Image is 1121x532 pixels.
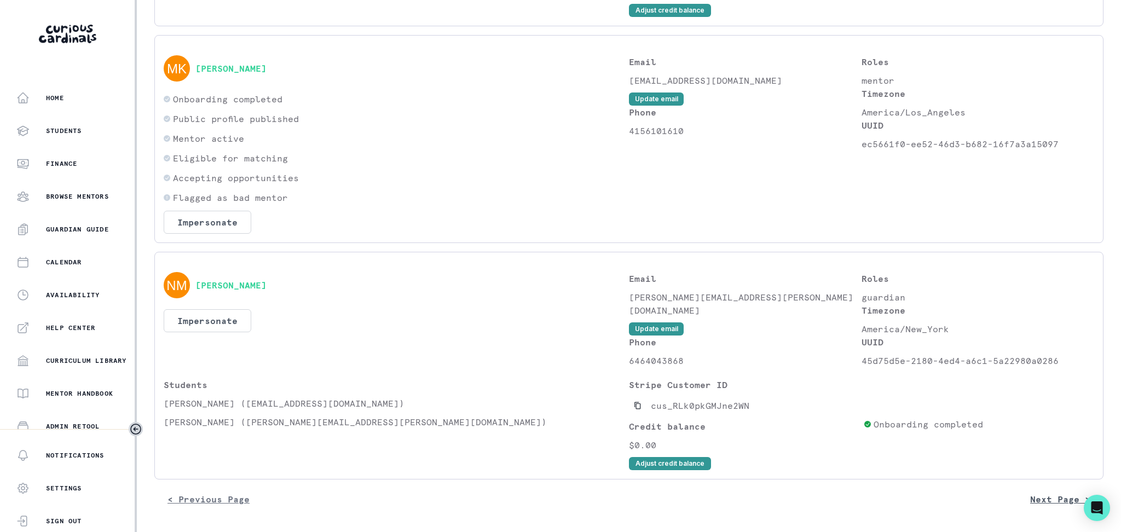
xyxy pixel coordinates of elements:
p: Help Center [46,323,95,332]
p: Roles [862,55,1094,68]
p: Browse Mentors [46,192,109,201]
button: Impersonate [164,309,251,332]
p: Admin Retool [46,422,100,431]
p: Timezone [862,304,1094,317]
p: Onboarding completed [874,418,983,431]
p: Students [164,378,629,391]
p: $0.00 [629,438,859,452]
button: < Previous Page [154,488,263,510]
p: America/Los_Angeles [862,106,1094,119]
p: [PERSON_NAME] ([PERSON_NAME][EMAIL_ADDRESS][PERSON_NAME][DOMAIN_NAME]) [164,415,629,429]
p: guardian [862,291,1094,304]
p: Eligible for matching [173,152,288,165]
img: svg [164,272,190,298]
p: Public profile published [173,112,299,125]
button: Toggle sidebar [129,422,143,436]
p: UUID [862,119,1094,132]
p: [EMAIL_ADDRESS][DOMAIN_NAME] [629,74,862,87]
p: Accepting opportunities [173,171,299,184]
img: svg [164,55,190,82]
p: Sign Out [46,517,82,525]
p: Phone [629,336,862,349]
button: Impersonate [164,211,251,234]
p: Phone [629,106,862,119]
button: [PERSON_NAME] [195,63,267,74]
p: 45d75d5e-2180-4ed4-a6c1-5a22980a0286 [862,354,1094,367]
p: Notifications [46,451,105,460]
img: Curious Cardinals Logo [39,25,96,43]
button: Next Page > [1017,488,1103,510]
p: Finance [46,159,77,168]
p: Guardian Guide [46,225,109,234]
p: Stripe Customer ID [629,378,859,391]
p: Mentor Handbook [46,389,113,398]
p: [PERSON_NAME][EMAIL_ADDRESS][PERSON_NAME][DOMAIN_NAME] [629,291,862,317]
p: Flagged as bad mentor [173,191,288,204]
button: Copied to clipboard [629,397,646,414]
p: Roles [862,272,1094,285]
p: UUID [862,336,1094,349]
button: Adjust credit balance [629,457,711,470]
p: Credit balance [629,420,859,433]
p: ec5661f0-ee52-46d3-b682-16f7a3a15097 [862,137,1094,151]
button: Update email [629,322,684,336]
p: Email [629,272,862,285]
p: Students [46,126,82,135]
p: mentor [862,74,1094,87]
p: Curriculum Library [46,356,127,365]
p: Availability [46,291,100,299]
p: Mentor active [173,132,244,145]
p: Settings [46,484,82,493]
p: 6464043868 [629,354,862,367]
button: Adjust credit balance [629,4,711,17]
p: Home [46,94,64,102]
p: Timezone [862,87,1094,100]
button: [PERSON_NAME] [195,280,267,291]
p: cus_RLk0pkGMJne2WN [651,399,749,412]
p: 4156101610 [629,124,862,137]
button: Update email [629,92,684,106]
p: Calendar [46,258,82,267]
p: Email [629,55,862,68]
p: America/New_York [862,322,1094,336]
p: Onboarding completed [173,92,282,106]
div: Open Intercom Messenger [1084,495,1110,521]
p: [PERSON_NAME] ([EMAIL_ADDRESS][DOMAIN_NAME]) [164,397,629,410]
